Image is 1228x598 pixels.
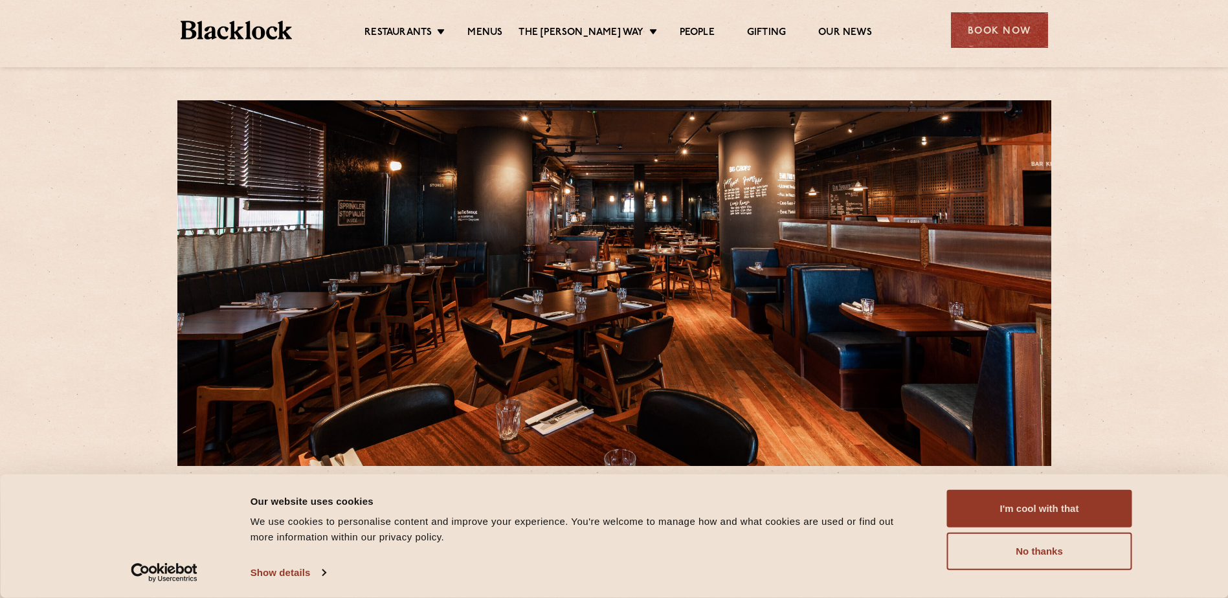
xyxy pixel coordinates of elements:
a: The [PERSON_NAME] Way [519,27,643,41]
div: Our website uses cookies [251,493,918,509]
a: Usercentrics Cookiebot - opens in a new window [107,563,221,582]
a: Menus [467,27,502,41]
a: Restaurants [364,27,432,41]
button: No thanks [947,533,1132,570]
button: I'm cool with that [947,490,1132,527]
div: We use cookies to personalise content and improve your experience. You're welcome to manage how a... [251,514,918,545]
a: People [680,27,715,41]
a: Our News [818,27,872,41]
img: BL_Textured_Logo-footer-cropped.svg [181,21,293,39]
div: Book Now [951,12,1048,48]
a: Gifting [747,27,786,41]
a: Show details [251,563,326,582]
